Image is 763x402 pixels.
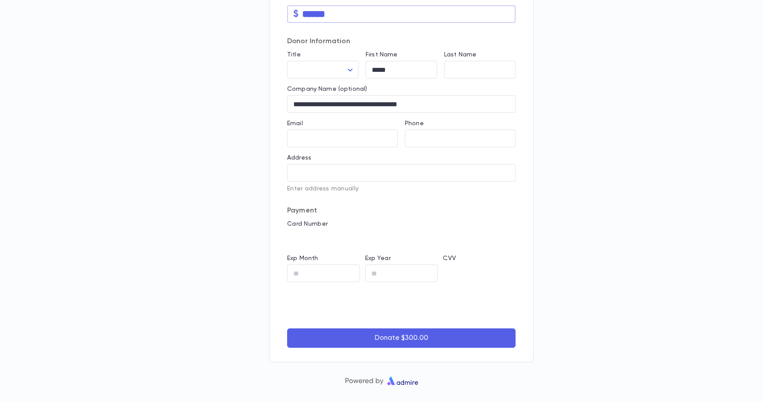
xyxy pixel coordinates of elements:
p: $ [293,10,299,19]
p: Donor Information [287,37,516,46]
p: CVV [443,255,516,262]
label: Title [287,51,301,58]
iframe: card [287,230,516,248]
label: Phone [405,120,424,127]
label: Company Name (optional) [287,86,367,93]
p: Card Number [287,220,516,227]
button: Donate $300.00 [287,328,516,348]
label: Exp Year [365,255,391,262]
label: Exp Month [287,255,318,262]
label: Email [287,120,303,127]
label: Address [287,154,311,161]
p: Enter address manually [287,185,516,192]
iframe: cvv [443,264,516,282]
div: ​ [287,61,359,78]
label: First Name [366,51,397,58]
p: Payment [287,206,516,215]
label: Last Name [444,51,476,58]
